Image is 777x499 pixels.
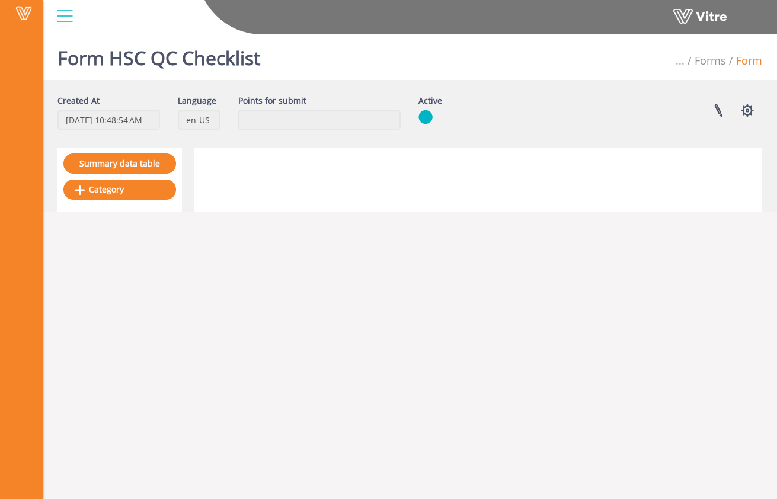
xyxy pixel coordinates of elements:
[57,30,260,80] h1: Form HSC QC Checklist
[178,95,216,107] label: Language
[726,53,762,69] li: Form
[418,110,433,124] img: yes
[63,153,176,174] a: Summary data table
[418,95,442,107] label: Active
[676,53,685,68] span: ...
[57,95,100,107] label: Created At
[238,95,306,107] label: Points for submit
[63,180,176,200] a: Category
[695,53,726,68] a: Forms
